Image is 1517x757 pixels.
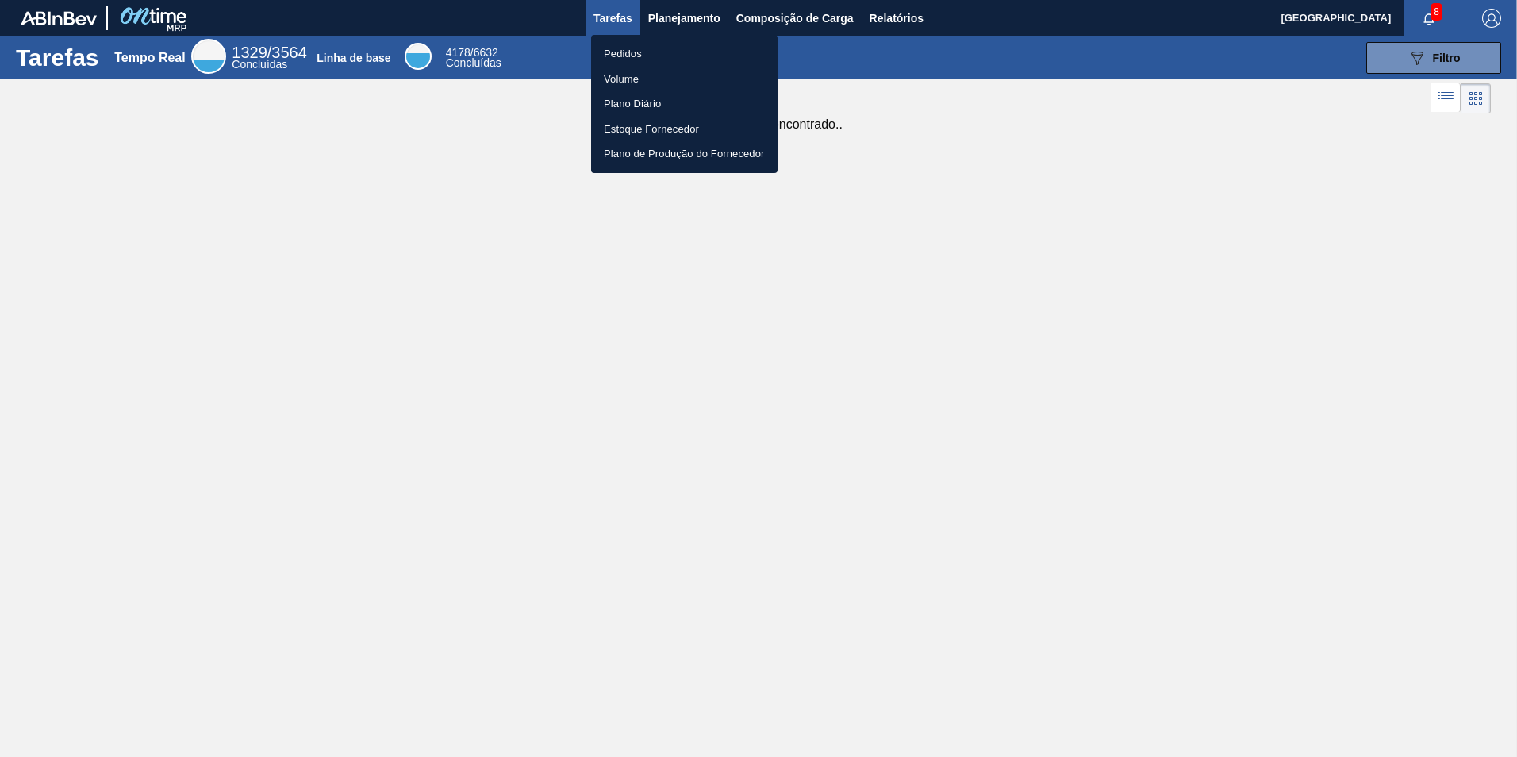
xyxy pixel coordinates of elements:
font: Pedidos [604,46,642,62]
font: Plano de Produção do Fornecedor [604,146,765,162]
a: Plano Diário [591,91,778,117]
a: Plano de Produção do Fornecedor [591,141,778,167]
font: Volume [604,71,639,87]
font: Estoque Fornecedor [604,121,699,137]
a: Volume [591,67,778,92]
a: Estoque Fornecedor [591,117,778,142]
font: Plano Diário [604,96,661,112]
a: Pedidos [591,41,778,67]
